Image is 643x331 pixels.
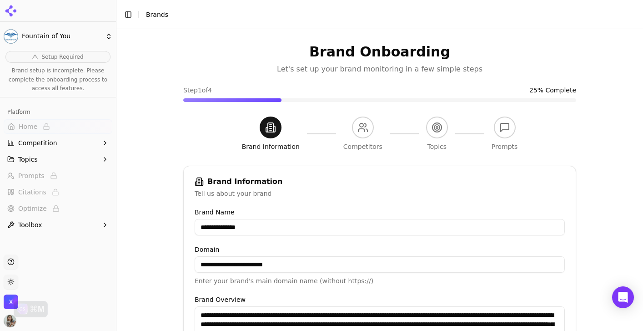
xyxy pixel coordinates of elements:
[4,152,112,167] button: Topics
[343,142,382,151] div: Competitors
[427,142,447,151] div: Topics
[183,64,576,75] p: Let's set up your brand monitoring in a few simple steps
[18,220,42,229] span: Toolbox
[195,296,565,303] label: Brand Overview
[19,122,37,131] span: Home
[492,142,518,151] div: Prompts
[146,10,168,19] nav: breadcrumb
[18,171,45,180] span: Prompts
[195,189,565,198] div: Tell us about your brand
[195,246,565,253] label: Domain
[5,66,111,93] p: Brand setup is incomplete. Please complete the onboarding process to access all features.
[195,209,565,215] label: Brand Name
[146,11,168,18] span: Brands
[22,32,101,41] span: Fountain of You
[4,105,112,119] div: Platform
[18,188,46,197] span: Citations
[4,315,16,327] button: Open user button
[612,286,634,308] div: Open Intercom Messenger
[4,315,16,327] img: Kayleigh Crandell
[4,136,112,150] button: Competition
[195,276,565,285] p: Enter your brand's main domain name (without https://)
[529,86,576,95] span: 25 % Complete
[242,142,300,151] div: Brand Information
[4,29,18,44] img: Fountain of You
[183,44,576,60] h1: Brand Onboarding
[183,86,212,95] span: Step 1 of 4
[18,204,47,213] span: Optimize
[4,218,112,232] button: Toolbox
[4,295,18,309] button: Open organization switcher
[30,305,45,314] div: ⌘M
[41,53,83,61] span: Setup Required
[4,295,18,309] img: Xponent21 Inc
[195,177,565,186] div: Brand Information
[18,138,57,148] span: Competition
[18,155,38,164] span: Topics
